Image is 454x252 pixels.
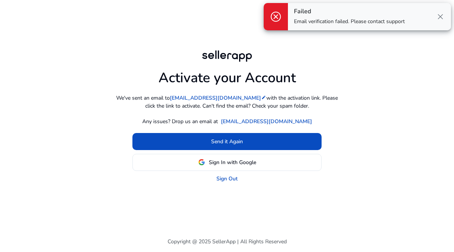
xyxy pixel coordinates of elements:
p: Email verification failed. Please contact support [294,18,405,25]
button: Sign In with Google [132,154,322,171]
span: Sign In with Google [209,158,256,166]
mat-icon: edit [261,95,266,100]
span: cancel [270,11,282,23]
a: Sign Out [216,175,238,183]
button: Send it Again [132,133,322,150]
a: [EMAIL_ADDRESS][DOMAIN_NAME] [221,117,312,125]
span: close [436,12,445,21]
h4: Failed [294,8,405,15]
h1: Activate your Account [159,64,296,86]
p: We've sent an email to with the activation link. Please click the link to activate. Can't find th... [113,94,340,110]
img: google-logo.svg [198,159,205,166]
a: [EMAIL_ADDRESS][DOMAIN_NAME] [170,94,266,102]
p: Any issues? Drop us an email at [142,117,218,125]
span: Send it Again [211,138,243,146]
